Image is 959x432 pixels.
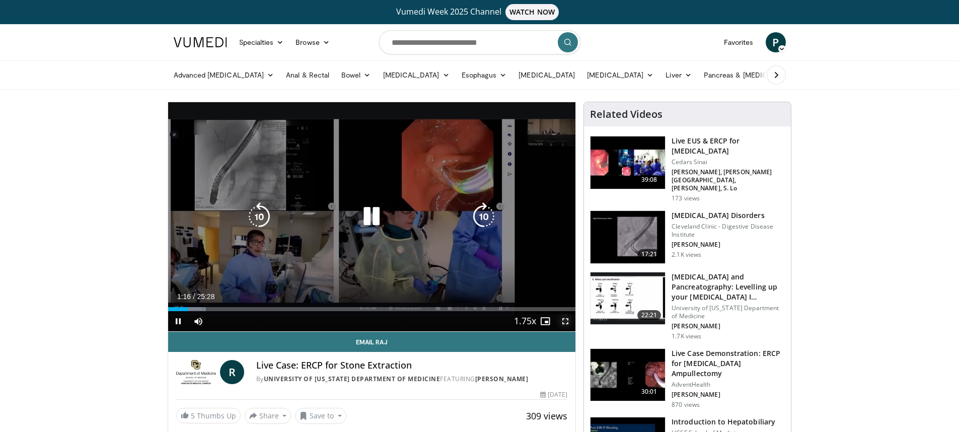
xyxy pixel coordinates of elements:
img: University of Colorado Department of Medicine [176,360,216,384]
span: 5 [191,411,195,420]
a: Liver [659,65,697,85]
div: [DATE] [540,390,567,399]
a: Browse [289,32,336,52]
span: 30:01 [637,387,661,397]
p: [PERSON_NAME] [672,322,785,330]
img: f2a564ac-f79a-4a91-bf7b-b84a8cb0f685.150x105_q85_crop-smart_upscale.jpg [591,272,665,325]
h3: [MEDICAL_DATA] Disorders [672,210,785,221]
p: [PERSON_NAME], [PERSON_NAME][GEOGRAPHIC_DATA], [PERSON_NAME], S. Lo [672,168,785,192]
button: Enable picture-in-picture mode [535,311,555,331]
img: c905f428-65a4-466b-98f4-93ef87bbd5d5.150x105_q85_crop-smart_upscale.jpg [591,349,665,401]
a: 30:01 Live Case Demonstration: ERCP for [MEDICAL_DATA] Ampullectomy AdventHealth [PERSON_NAME] 87... [590,348,785,409]
a: 5 Thumbs Up [176,408,241,423]
a: Favorites [718,32,760,52]
a: P [766,32,786,52]
button: Share [245,408,291,424]
h3: Live EUS & ERCP for [MEDICAL_DATA] [672,136,785,156]
a: Specialties [233,32,290,52]
button: Pause [168,311,188,331]
a: Vumedi Week 2025 ChannelWATCH NOW [175,4,784,20]
a: 22:21 [MEDICAL_DATA] and Pancreatography: Levelling up your [MEDICAL_DATA] I… University of [US_S... [590,272,785,340]
span: 17:21 [637,249,661,259]
a: University of [US_STATE] Department of Medicine [264,375,440,383]
p: Cedars Sinai [672,158,785,166]
a: Advanced [MEDICAL_DATA] [168,65,280,85]
p: University of [US_STATE] Department of Medicine [672,304,785,320]
p: AdventHealth [672,381,785,389]
a: Pancreas & [MEDICAL_DATA] [698,65,816,85]
a: 17:21 [MEDICAL_DATA] Disorders Cleveland Clinic - Digestive Disease Institute [PERSON_NAME] 2.1K ... [590,210,785,264]
h4: Related Videos [590,108,662,120]
input: Search topics, interventions [379,30,580,54]
a: Esophagus [456,65,513,85]
video-js: Video Player [168,102,576,332]
h3: Live Case Demonstration: ERCP for [MEDICAL_DATA] Ampullectomy [672,348,785,379]
p: 2.1K views [672,251,701,259]
button: Mute [188,311,208,331]
a: [MEDICAL_DATA] [377,65,456,85]
h3: [MEDICAL_DATA] and Pancreatography: Levelling up your [MEDICAL_DATA] I… [672,272,785,302]
h4: Live Case: ERCP for Stone Extraction [256,360,567,371]
span: 22:21 [637,310,661,320]
a: Anal & Rectal [280,65,335,85]
a: 39:08 Live EUS & ERCP for [MEDICAL_DATA] Cedars Sinai [PERSON_NAME], [PERSON_NAME][GEOGRAPHIC_DAT... [590,136,785,202]
span: 25:28 [197,293,214,301]
p: 870 views [672,401,700,409]
p: 173 views [672,194,700,202]
a: [PERSON_NAME] [475,375,529,383]
h3: Introduction to Hepatobiliary [672,417,775,427]
p: [PERSON_NAME] [672,241,785,249]
button: Save to [295,408,346,424]
a: [MEDICAL_DATA] [512,65,581,85]
a: Email Raj [168,332,576,352]
div: By FEATURING [256,375,567,384]
img: VuMedi Logo [174,37,227,47]
p: 1.7K views [672,332,701,340]
a: R [220,360,244,384]
span: / [193,293,195,301]
img: 988aa6cd-5af5-4b12-ac8b-5ddcd403959d.150x105_q85_crop-smart_upscale.jpg [591,136,665,189]
p: Cleveland Clinic - Digestive Disease Institute [672,223,785,239]
p: [PERSON_NAME] [672,391,785,399]
span: WATCH NOW [505,4,559,20]
button: Playback Rate [515,311,535,331]
span: 309 views [526,410,567,422]
span: 1:16 [177,293,191,301]
span: 39:08 [637,175,661,185]
a: Bowel [335,65,377,85]
button: Fullscreen [555,311,575,331]
div: Progress Bar [168,307,576,311]
a: [MEDICAL_DATA] [581,65,659,85]
img: 2be06fa1-8f42-4bab-b66d-9367dd3d8d02.150x105_q85_crop-smart_upscale.jpg [591,211,665,263]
